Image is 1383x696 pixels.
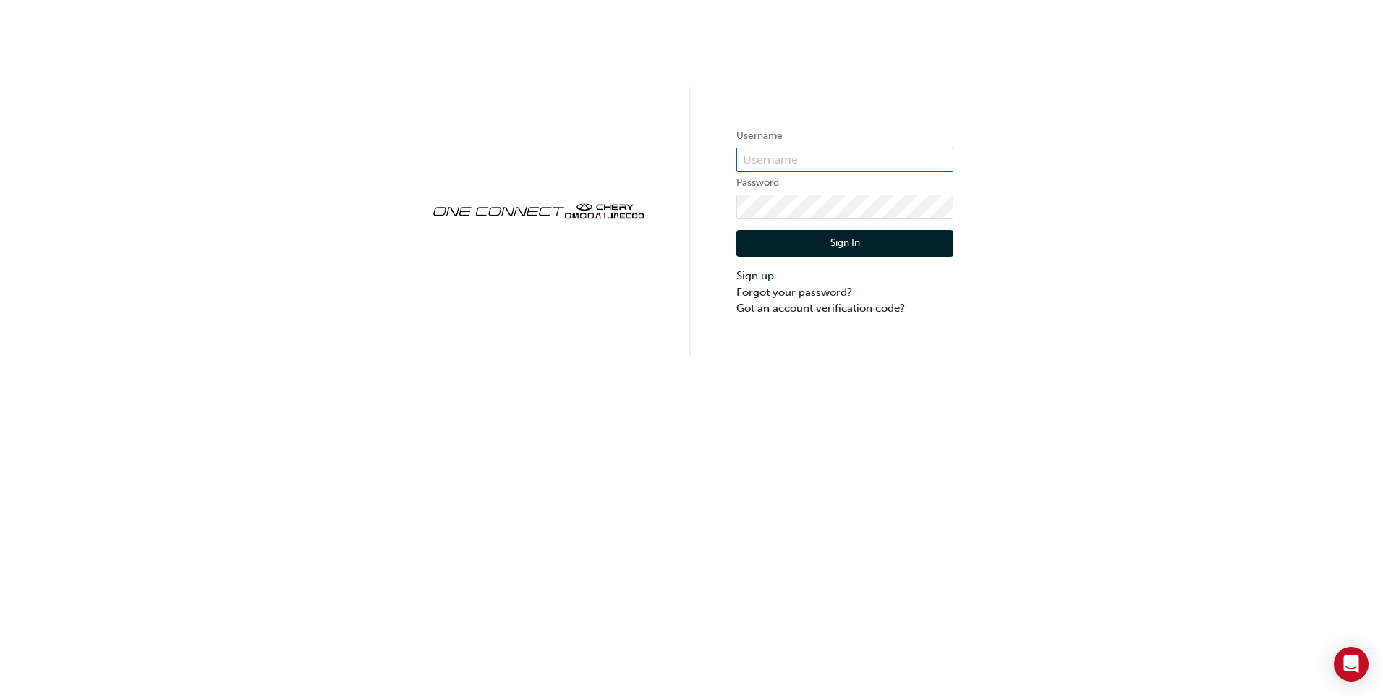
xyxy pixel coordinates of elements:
[736,284,953,301] a: Forgot your password?
[736,148,953,172] input: Username
[736,268,953,284] a: Sign up
[736,230,953,258] button: Sign In
[736,300,953,317] a: Got an account verification code?
[1334,647,1369,682] div: Open Intercom Messenger
[736,127,953,145] label: Username
[736,174,953,192] label: Password
[430,191,647,229] img: oneconnect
